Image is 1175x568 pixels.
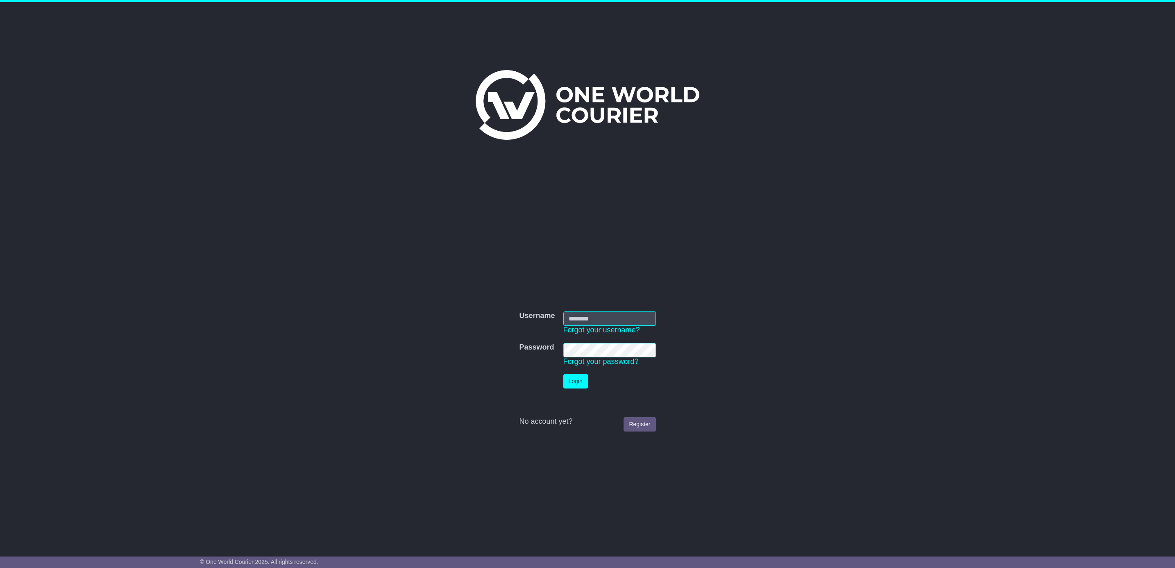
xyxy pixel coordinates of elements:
[563,357,639,366] a: Forgot your password?
[624,417,656,432] a: Register
[200,559,318,565] span: © One World Courier 2025. All rights reserved.
[476,70,699,140] img: One World
[519,343,554,352] label: Password
[563,326,640,334] a: Forgot your username?
[563,374,588,389] button: Login
[519,417,656,426] div: No account yet?
[519,311,555,320] label: Username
